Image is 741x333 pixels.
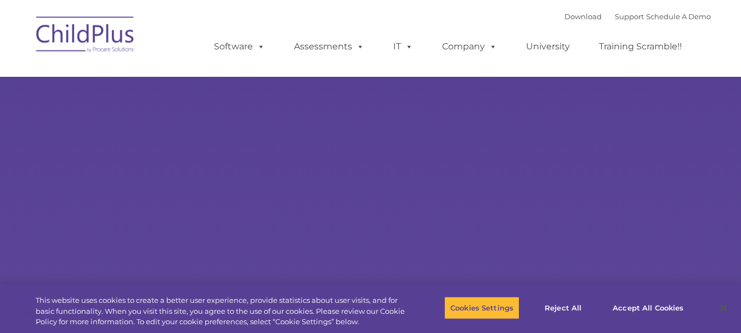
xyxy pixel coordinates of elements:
a: Training Scramble!! [588,36,693,58]
button: Accept All Cookies [607,296,689,319]
div: This website uses cookies to create a better user experience, provide statistics about user visit... [36,295,408,328]
img: ChildPlus by Procare Solutions [31,9,140,64]
a: Support [615,12,644,21]
a: Assessments [283,36,375,58]
a: IT [382,36,424,58]
a: Schedule A Demo [646,12,711,21]
a: Software [203,36,276,58]
a: University [515,36,581,58]
button: Cookies Settings [444,296,519,319]
a: Company [431,36,508,58]
button: Reject All [529,296,597,319]
a: Download [564,12,602,21]
button: Close [711,296,736,320]
font: | [564,12,711,21]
